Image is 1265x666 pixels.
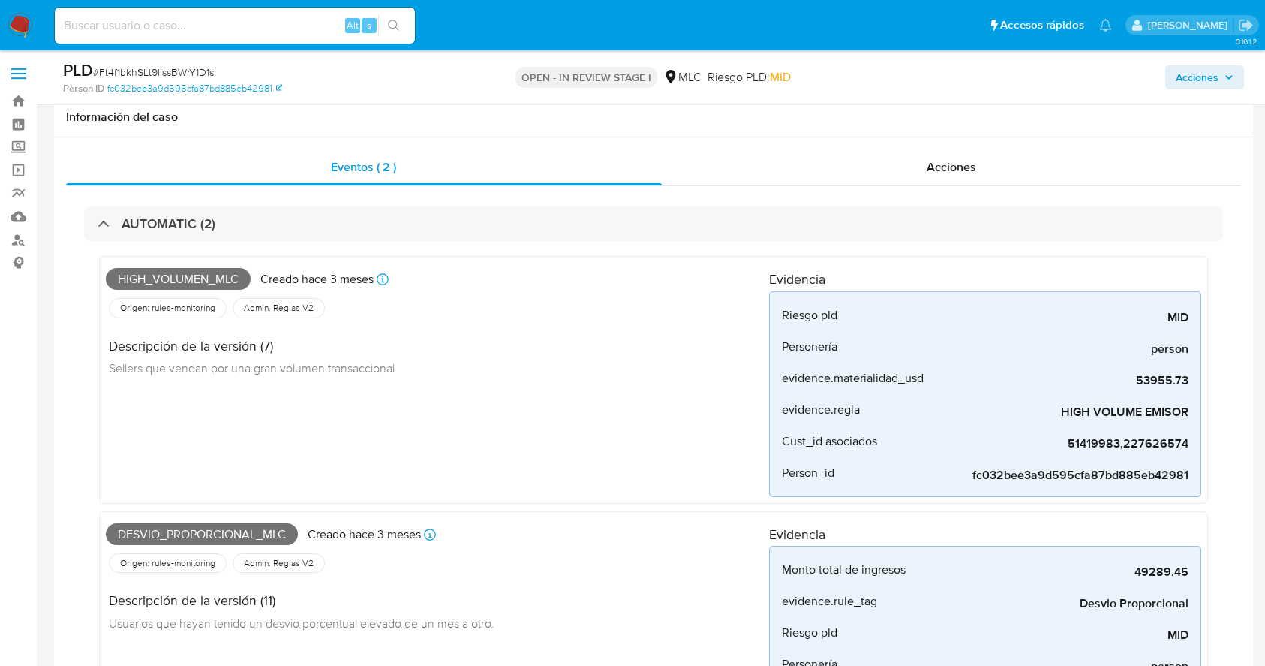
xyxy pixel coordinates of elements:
[106,268,251,291] span: High_volumen_mlc
[55,16,415,35] input: Buscar usuario o caso...
[770,68,791,86] span: MID
[109,615,494,631] span: Usuarios que hayan tenido un desvio porcentual elevado de un mes a otro.
[84,206,1223,241] div: AUTOMATIC (2)
[663,69,702,86] div: MLC
[1176,65,1218,89] span: Acciones
[308,526,421,543] p: Creado hace 3 meses
[367,18,371,32] span: s
[63,58,93,82] b: PLD
[119,302,217,314] span: Origen: rules-monitoring
[708,69,791,86] span: Riesgo PLD:
[927,158,976,176] span: Acciones
[106,523,298,546] span: Desvio_proporcional_mlc
[122,215,215,232] h3: AUTOMATIC (2)
[331,158,396,176] span: Eventos ( 2 )
[1165,65,1244,89] button: Acciones
[109,338,395,354] h4: Descripción de la versión (7)
[1000,17,1084,33] span: Accesos rápidos
[109,592,494,609] h4: Descripción de la versión (11)
[63,82,104,95] b: Person ID
[93,65,214,80] span: # Ft4f1bkhSLt9lissBWrY1D1s
[1099,19,1112,32] a: Notificaciones
[347,18,359,32] span: Alt
[109,360,395,376] span: Sellers que vendan por una gran volumen transaccional
[515,67,657,88] p: OPEN - IN REVIEW STAGE I
[1238,17,1254,33] a: Salir
[378,15,409,36] button: search-icon
[242,557,315,569] span: Admin. Reglas V2
[242,302,315,314] span: Admin. Reglas V2
[119,557,217,569] span: Origen: rules-monitoring
[66,110,1241,125] h1: Información del caso
[107,82,282,95] a: fc032bee3a9d595cfa87bd885eb42981
[1148,18,1233,32] p: nicolas.luzardo@mercadolibre.com
[260,271,374,288] p: Creado hace 3 meses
